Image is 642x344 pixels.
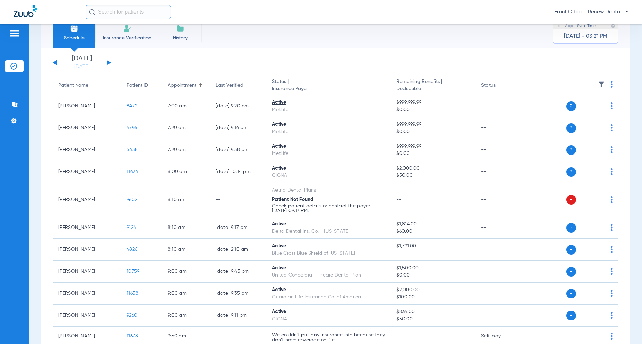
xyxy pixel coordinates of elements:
[127,225,136,230] span: 9124
[595,268,602,275] img: x.svg
[58,35,90,41] span: Schedule
[70,24,78,33] img: Schedule
[476,183,522,217] td: --
[272,150,385,157] div: MetLife
[611,224,613,231] img: group-dot-blue.svg
[595,290,602,297] img: x.svg
[162,239,210,261] td: 8:10 AM
[566,195,576,205] span: P
[396,165,470,172] span: $2,000.00
[476,161,522,183] td: --
[14,5,37,17] img: Zuub Logo
[566,311,576,320] span: P
[556,23,597,29] span: Last Appt. Sync Time:
[566,267,576,277] span: P
[396,150,470,157] span: $0.00
[210,183,267,217] td: --
[272,228,385,235] div: Delta Dental Ins. Co. - [US_STATE]
[53,139,121,161] td: [PERSON_NAME]
[272,187,385,194] div: Aetna Dental Plans
[216,82,243,89] div: Last Verified
[554,9,628,15] span: Front Office - Renew Dental
[210,161,267,183] td: [DATE] 10:14 PM
[162,283,210,305] td: 9:00 AM
[162,305,210,327] td: 9:00 AM
[566,167,576,177] span: P
[476,217,522,239] td: --
[61,55,102,70] li: [DATE]
[566,223,576,233] span: P
[162,161,210,183] td: 8:00 AM
[611,146,613,153] img: group-dot-blue.svg
[123,24,131,33] img: Manual Insurance Verification
[53,183,121,217] td: [PERSON_NAME]
[127,103,137,108] span: 8472
[396,250,470,257] span: --
[396,221,470,228] span: $1,814.00
[396,316,470,323] span: $50.00
[272,165,385,172] div: Active
[396,128,470,135] span: $0.00
[396,197,401,202] span: --
[566,123,576,133] span: P
[9,29,20,37] img: hamburger-icon
[210,139,267,161] td: [DATE] 9:38 PM
[53,161,121,183] td: [PERSON_NAME]
[101,35,154,41] span: Insurance Verification
[611,24,615,28] img: last sync help info
[272,272,385,279] div: United Concordia - Tricare Dental Plan
[396,172,470,179] span: $50.00
[396,294,470,301] span: $100.00
[127,82,157,89] div: Patient ID
[168,82,196,89] div: Appointment
[595,124,602,131] img: x.svg
[396,228,470,235] span: $60.00
[396,99,470,106] span: $999,999.99
[127,247,137,252] span: 4826
[127,125,137,130] span: 4796
[564,33,607,40] span: [DATE] - 03:21 PM
[611,168,613,175] img: group-dot-blue.svg
[476,261,522,283] td: --
[168,82,205,89] div: Appointment
[396,85,470,93] span: Deductible
[127,82,148,89] div: Patient ID
[595,312,602,319] img: x.svg
[272,286,385,294] div: Active
[595,196,602,203] img: x.svg
[608,311,642,344] iframe: Chat Widget
[598,81,605,88] img: filter.svg
[127,197,137,202] span: 9602
[272,121,385,128] div: Active
[595,102,602,109] img: x.svg
[396,334,401,339] span: --
[476,95,522,117] td: --
[272,265,385,272] div: Active
[164,35,196,41] span: History
[611,268,613,275] img: group-dot-blue.svg
[61,63,102,70] a: [DATE]
[611,290,613,297] img: group-dot-blue.svg
[396,143,470,150] span: $999,999.99
[272,85,385,93] span: Insurance Payer
[396,243,470,250] span: $1,791.00
[272,143,385,150] div: Active
[210,239,267,261] td: [DATE] 2:10 AM
[53,283,121,305] td: [PERSON_NAME]
[58,82,88,89] div: Patient Name
[611,102,613,109] img: group-dot-blue.svg
[611,246,613,253] img: group-dot-blue.svg
[58,82,116,89] div: Patient Name
[595,246,602,253] img: x.svg
[396,308,470,316] span: $834.00
[53,117,121,139] td: [PERSON_NAME]
[53,95,121,117] td: [PERSON_NAME]
[476,117,522,139] td: --
[476,239,522,261] td: --
[476,283,522,305] td: --
[127,313,137,318] span: 9260
[595,146,602,153] img: x.svg
[566,289,576,298] span: P
[272,316,385,323] div: CIGNA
